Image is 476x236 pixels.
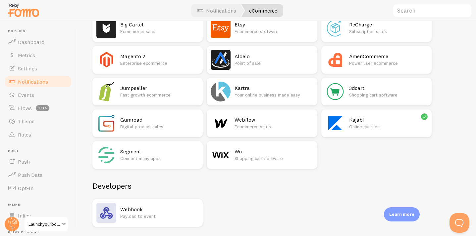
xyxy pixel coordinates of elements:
p: Subscription sales [349,28,428,35]
h2: Magento 2 [120,53,199,60]
img: Kartra [211,82,231,101]
h2: Gumroad [120,116,199,123]
div: Learn more [384,207,420,221]
a: Dashboard [4,35,72,49]
p: Digital product sales [120,123,199,130]
span: Events [18,92,34,98]
h2: Aldelo [235,53,313,60]
a: Events [4,88,72,101]
a: Rules [4,128,72,141]
h2: Kajabi [349,116,428,123]
span: Push [18,158,30,165]
span: Opt-In [18,185,33,191]
span: Theme [18,118,34,125]
h2: Webflow [235,116,313,123]
span: Inline [8,203,72,207]
img: Gumroad [96,113,116,133]
a: Settings [4,62,72,75]
h2: Kartra [235,85,313,92]
h2: Segment [120,148,199,155]
h2: Wix [235,148,313,155]
img: Segment [96,145,116,165]
p: Your online business made easy [235,92,313,98]
img: Big Cartel [96,18,116,38]
iframe: Help Scout Beacon - Open [450,213,469,233]
h2: 3dcart [349,85,428,92]
span: Launchyourboxwithsarah [28,220,60,228]
p: Enterprise ecommerce [120,60,199,66]
img: Wix [211,145,231,165]
h2: AmeriCommerce [349,53,428,60]
h2: Webhook [120,206,199,213]
img: ReCharge [325,18,345,38]
img: 3dcart [325,82,345,101]
img: Webflow [211,113,231,133]
span: Metrics [18,52,35,59]
p: Payload to event [120,213,199,219]
span: Settings [18,65,37,72]
span: Flows [18,105,32,111]
a: Metrics [4,49,72,62]
img: Etsy [211,18,231,38]
img: fomo-relay-logo-orange.svg [7,2,40,19]
span: Inline [18,212,31,219]
p: Online courses [349,123,428,130]
img: Aldelo [211,50,231,70]
span: beta [36,105,49,111]
h2: Big Cartel [120,21,199,28]
img: AmeriCommerce [325,50,345,70]
a: Inline [4,209,72,222]
span: Dashboard [18,39,44,45]
a: Theme [4,115,72,128]
img: Magento 2 [96,50,116,70]
a: Launchyourboxwithsarah [24,216,69,232]
p: Power user ecommerce [349,60,428,66]
span: Notifications [18,78,48,85]
a: Push [4,155,72,168]
p: Shopping cart software [349,92,428,98]
p: Fast growth ecommerce [120,92,199,98]
img: Webhook [96,203,116,223]
a: Opt-In [4,181,72,195]
a: Notifications [4,75,72,88]
h2: ReCharge [349,21,428,28]
a: Push Data [4,168,72,181]
a: Flows beta [4,101,72,115]
p: Ecommerce sales [235,123,313,130]
img: Kajabi [325,113,345,133]
span: Push Data [18,172,43,178]
p: Ecommerce sales [120,28,199,35]
p: Shopping cart software [235,155,313,162]
h2: Developers [92,181,432,191]
p: Connect many apps [120,155,199,162]
img: Jumpseller [96,82,116,101]
h2: Etsy [235,21,313,28]
p: Ecommerce software [235,28,313,35]
p: Learn more [389,211,414,217]
span: Push [8,149,72,153]
span: Rules [18,131,31,138]
p: Point of sale [235,60,313,66]
span: Pop-ups [8,29,72,33]
h2: Jumpseller [120,85,199,92]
